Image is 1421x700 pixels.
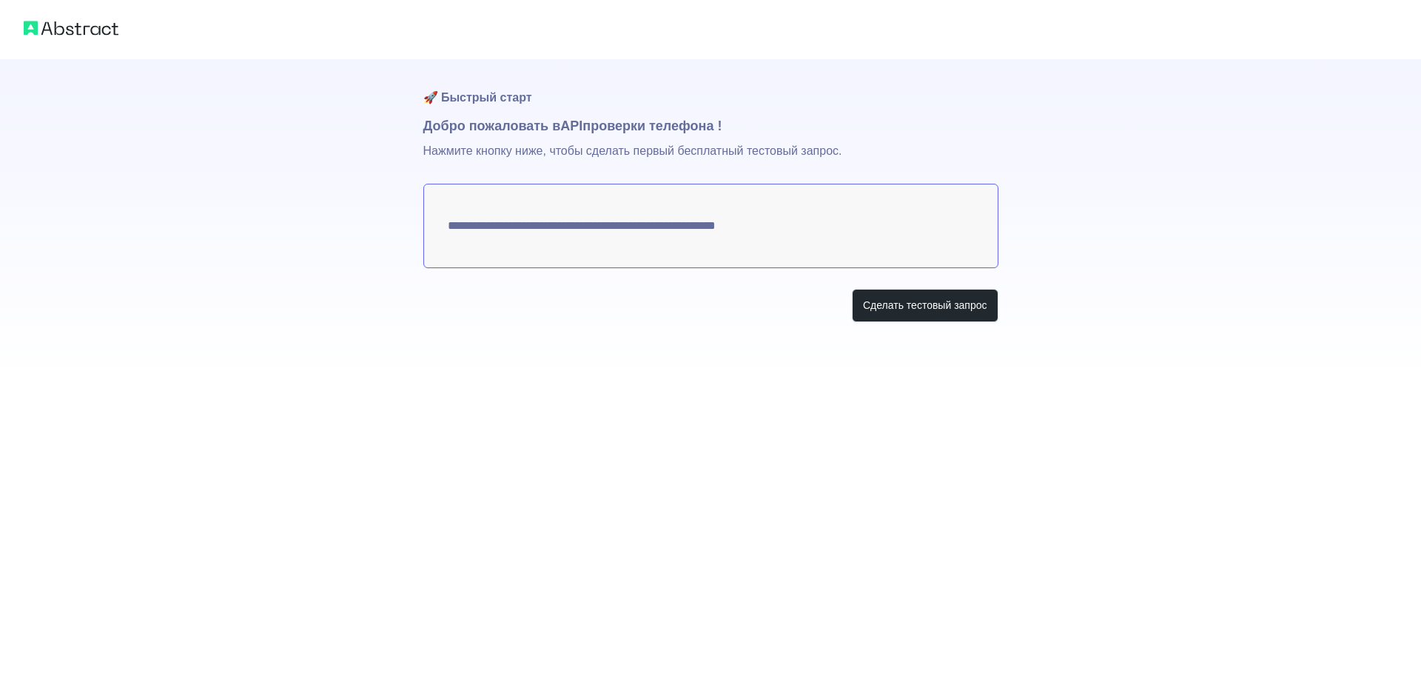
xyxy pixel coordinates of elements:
font: 🚀 Быстрый старт [423,91,532,104]
img: Абстрактный логотип [24,18,118,39]
font: Добро пожаловать в [423,119,561,133]
font: Сделать тестовый запрос [863,299,987,311]
button: Сделать тестовый запрос [852,289,998,322]
font: Нажмите кнопку ниже, чтобы сделать первый бесплатный тестовый запрос. [423,144,842,157]
font: API [560,119,582,133]
font: проверки телефона ! [582,119,722,133]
